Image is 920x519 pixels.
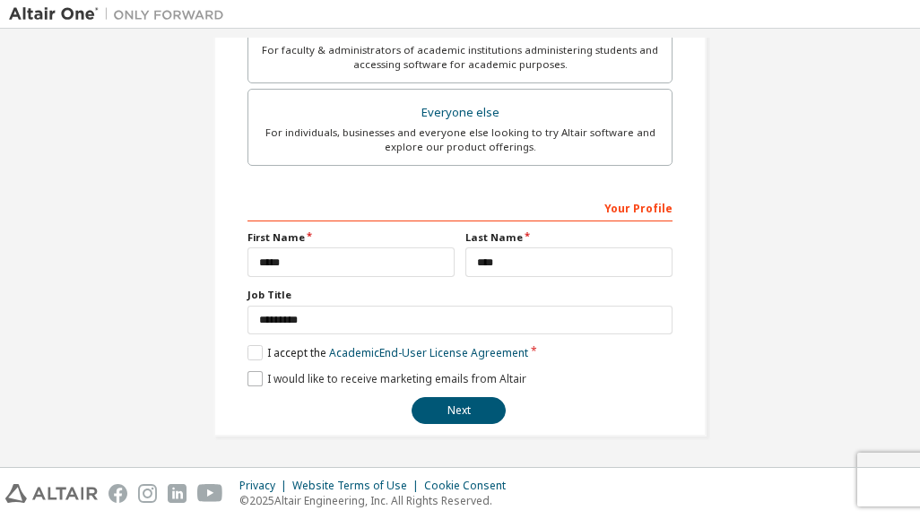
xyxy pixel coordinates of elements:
label: First Name [247,230,455,245]
label: I would like to receive marketing emails from Altair [247,371,526,386]
div: Everyone else [259,100,661,125]
img: Altair One [9,5,233,23]
label: Last Name [465,230,673,245]
label: Job Title [247,288,673,302]
div: For individuals, businesses and everyone else looking to try Altair software and explore our prod... [259,125,661,154]
img: instagram.svg [138,484,157,503]
label: I accept the [247,345,528,360]
div: Your Profile [247,193,673,221]
div: Cookie Consent [424,479,516,493]
div: Website Terms of Use [292,479,424,493]
img: youtube.svg [197,484,223,503]
a: Academic End-User License Agreement [329,345,528,360]
img: linkedin.svg [168,484,187,503]
img: altair_logo.svg [5,484,98,503]
button: Next [412,397,506,424]
p: © 2025 Altair Engineering, Inc. All Rights Reserved. [239,493,516,508]
div: For faculty & administrators of academic institutions administering students and accessing softwa... [259,43,661,72]
img: facebook.svg [108,484,127,503]
div: Privacy [239,479,292,493]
